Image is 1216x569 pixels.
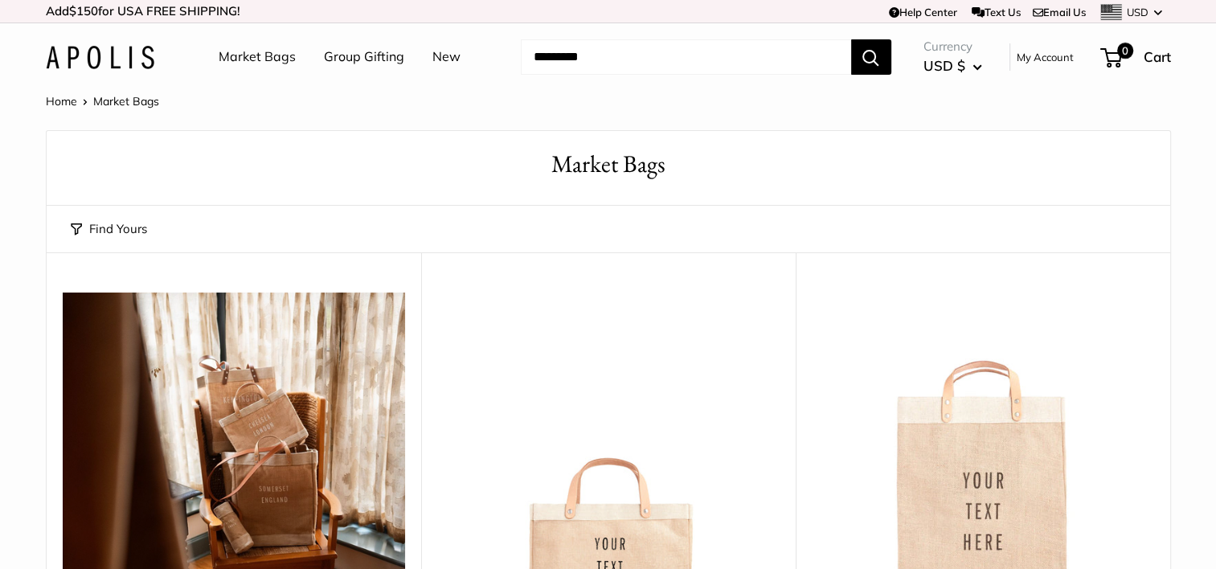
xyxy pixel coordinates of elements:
[71,147,1146,182] h1: Market Bags
[1144,48,1171,65] span: Cart
[923,35,982,58] span: Currency
[46,94,77,108] a: Home
[432,45,461,69] a: New
[93,94,159,108] span: Market Bags
[46,46,154,69] img: Apolis
[1102,44,1171,70] a: 0 Cart
[1127,6,1148,18] span: USD
[1033,6,1086,18] a: Email Us
[71,218,147,240] button: Find Yours
[13,508,172,556] iframe: Sign Up via Text for Offers
[219,45,296,69] a: Market Bags
[324,45,404,69] a: Group Gifting
[1116,43,1132,59] span: 0
[889,6,957,18] a: Help Center
[923,53,982,79] button: USD $
[972,6,1021,18] a: Text Us
[851,39,891,75] button: Search
[521,39,851,75] input: Search...
[923,57,965,74] span: USD $
[69,3,98,18] span: $150
[46,91,159,112] nav: Breadcrumb
[1017,47,1074,67] a: My Account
